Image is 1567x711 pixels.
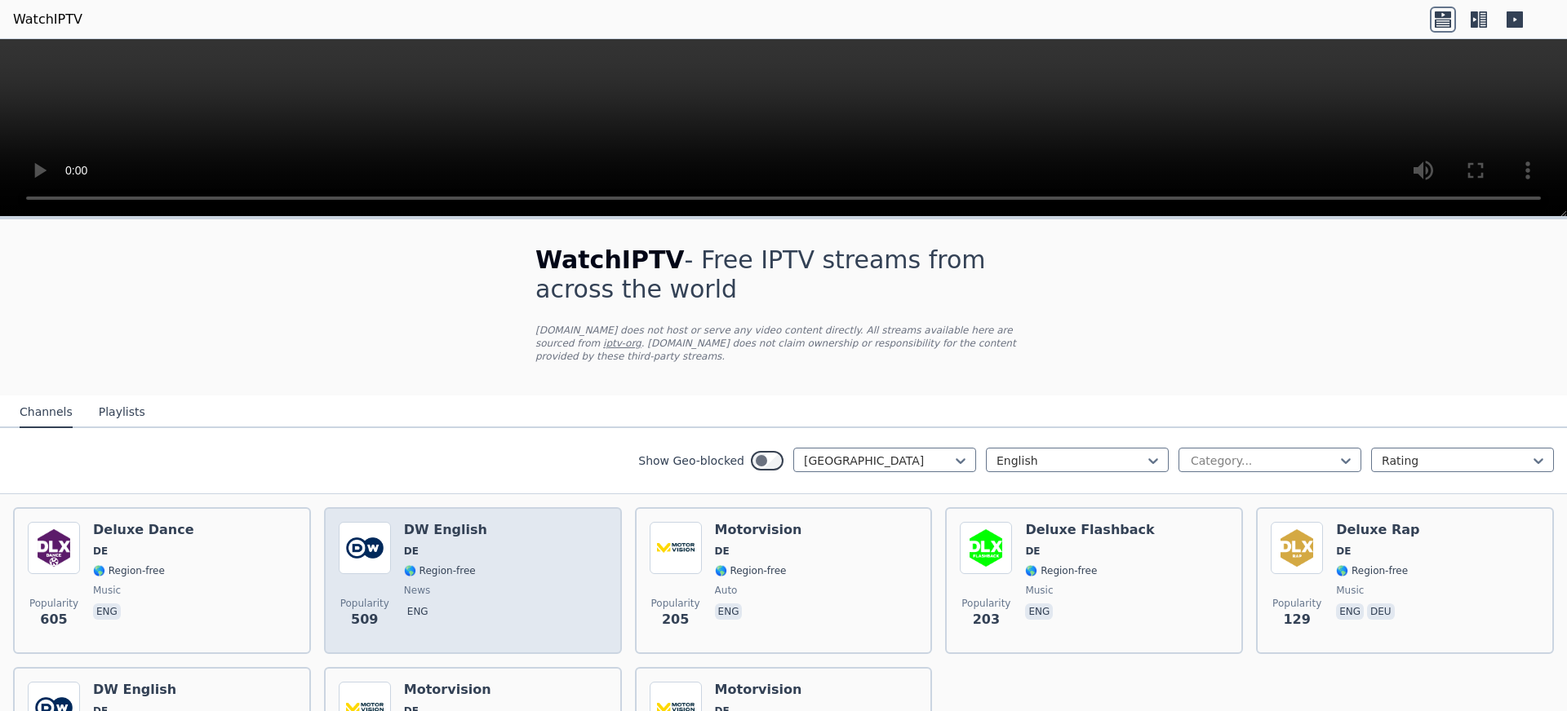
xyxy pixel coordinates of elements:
span: 🌎 Region-free [93,564,165,577]
p: eng [715,603,743,620]
span: 205 [662,610,689,629]
span: Popularity [29,597,78,610]
span: 🌎 Region-free [715,564,787,577]
h6: Motorvision [715,682,802,698]
span: 🌎 Region-free [1336,564,1408,577]
span: 129 [1283,610,1310,629]
span: DE [404,545,419,558]
span: Popularity [340,597,389,610]
button: Playlists [99,397,145,428]
span: WatchIPTV [535,245,685,274]
img: Deluxe Flashback [960,522,1012,574]
span: 🌎 Region-free [404,564,476,577]
label: Show Geo-blocked [638,453,744,469]
p: deu [1367,603,1395,620]
span: Popularity [961,597,1010,610]
h6: DW English [93,682,176,698]
p: eng [93,603,121,620]
img: DW English [339,522,391,574]
span: music [1025,584,1053,597]
p: [DOMAIN_NAME] does not host or serve any video content directly. All streams available here are s... [535,324,1032,363]
h6: Motorvision [404,682,491,698]
span: DE [715,545,730,558]
span: DE [1336,545,1351,558]
span: auto [715,584,738,597]
p: eng [1336,603,1364,620]
span: music [93,584,121,597]
span: 🌎 Region-free [1025,564,1097,577]
span: 203 [973,610,1000,629]
h6: Deluxe Dance [93,522,194,538]
h6: DW English [404,522,487,538]
button: Channels [20,397,73,428]
span: DE [93,545,108,558]
span: news [404,584,430,597]
a: iptv-org [603,338,641,349]
span: 605 [40,610,67,629]
p: eng [1025,603,1053,620]
img: Motorvision [650,522,702,574]
h6: Deluxe Rap [1336,522,1419,538]
h6: Motorvision [715,522,802,538]
p: eng [404,603,432,620]
h1: - Free IPTV streams from across the world [535,245,1032,304]
span: DE [1025,545,1040,558]
img: Deluxe Rap [1271,522,1323,574]
a: WatchIPTV [13,10,82,29]
span: Popularity [1272,597,1321,610]
span: Popularity [651,597,700,610]
span: 509 [351,610,378,629]
h6: Deluxe Flashback [1025,522,1154,538]
span: music [1336,584,1364,597]
img: Deluxe Dance [28,522,80,574]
